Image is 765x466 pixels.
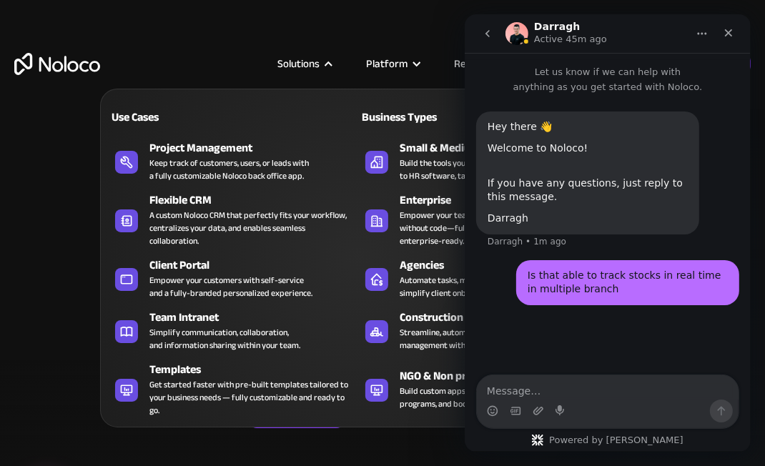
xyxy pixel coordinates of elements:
div: Build the tools you need, from inventory management to HR software, tailored to your growing busi... [400,157,592,182]
div: Business Types [358,109,478,126]
div: Solutions [277,54,320,73]
div: Streamline, automate, and optimize construction management with custom business apps. [400,326,575,352]
div: Platform [348,54,436,73]
a: Flexible CRMA custom Noloco CRM that perfectly fits your workflow,centralizes your data, and enab... [108,189,358,250]
div: Platform [366,54,408,73]
div: Team Intranet [149,309,365,326]
a: home [14,53,100,75]
a: NGO & Non profitBuild custom apps to manage donors, volunteers,programs, and boost your mission’s... [358,358,608,420]
a: Use Cases [108,100,358,133]
div: NGO & Non profit [400,367,615,385]
div: Automate tasks, manage clients, simplify client onboarding, and scale effortlessly. [400,274,573,299]
div: Solutions [260,54,348,73]
div: Construction Management [400,309,615,326]
div: Get started faster with pre-built templates tailored to your business needs — fully customizable ... [149,378,351,417]
a: Construction ManagementStreamline, automate, and optimize constructionmanagement with custom busi... [358,306,608,355]
a: Team IntranetSimplify communication, collaboration,and information sharing within your team. [108,306,358,355]
nav: Solutions [100,69,616,427]
a: AgenciesAutomate tasks, manage clients,simplify client onboarding, and scale effortlessly. [358,254,608,302]
div: Client Portal [149,257,365,274]
div: Flexible CRM [149,192,365,209]
h2: Business Apps for Teams [14,169,751,283]
div: Keep track of customers, users, or leads with a fully customizable Noloco back office app. [149,157,309,182]
h1: Custom No-Code Business Apps Platform [14,143,751,154]
div: Agencies [400,257,615,274]
a: Project ManagementKeep track of customers, users, or leads witha fully customizable Noloco back o... [108,137,358,185]
div: Resources [454,54,503,73]
iframe: Intercom live chat [465,14,751,452]
div: Resources [436,54,531,73]
div: Templates [149,361,365,378]
div: Project Management [149,139,365,157]
a: Client PortalEmpower your customers with self-serviceand a fully-branded personalized experience. [108,254,358,302]
div: Enterprise [400,192,615,209]
a: TemplatesGet started faster with pre-built templates tailored toyour business needs — fully custo... [108,358,358,420]
div: Empower your teams to build powerful internal tools without code—fully customizable, secure, and ... [400,209,601,247]
a: EnterpriseEmpower your teams to build powerful internal tools without code—fully customizable, se... [358,189,608,250]
a: Small & Medium BusinessesBuild the tools you need, from inventory managementto HR software, tailo... [358,137,608,185]
div: Simplify communication, collaboration, and information sharing within your team. [149,326,300,352]
div: Small & Medium Businesses [400,139,615,157]
a: Business Types [358,100,608,133]
div: Build custom apps to manage donors, volunteers, programs, and boost your mission’s impact. [400,385,574,410]
div: Empower your customers with self-service and a fully-branded personalized experience. [149,274,312,299]
div: A custom Noloco CRM that perfectly fits your workflow, centralizes your data, and enables seamles... [149,209,351,247]
div: Use Cases [108,109,227,126]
